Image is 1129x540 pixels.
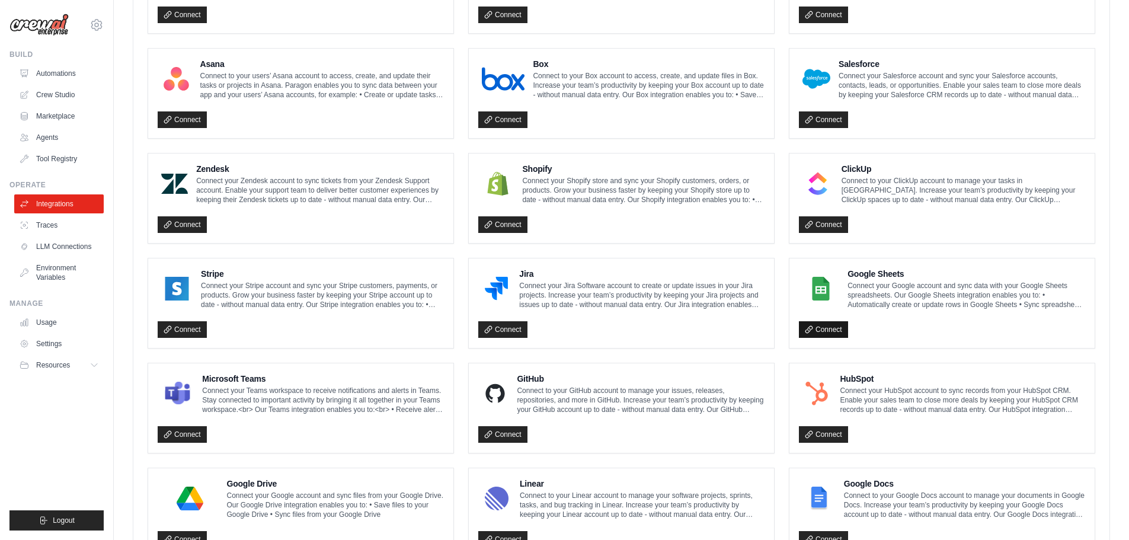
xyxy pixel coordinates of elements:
[844,491,1085,519] p: Connect to your Google Docs account to manage your documents in Google Docs. Increase your team’s...
[201,281,444,309] p: Connect your Stripe account and sync your Stripe customers, payments, or products. Grow your busi...
[802,172,833,196] img: ClickUp Logo
[533,58,765,70] h4: Box
[842,176,1085,205] p: Connect to your ClickUp account to manage your tasks in [GEOGRAPHIC_DATA]. Increase your team’s p...
[158,111,207,128] a: Connect
[53,516,75,525] span: Logout
[844,478,1085,490] h4: Google Docs
[202,373,444,385] h4: Microsoft Teams
[482,277,511,301] img: Jira Logo
[14,149,104,168] a: Tool Registry
[847,281,1085,309] p: Connect your Google account and sync data with your Google Sheets spreadsheets. Our Google Sheets...
[517,386,765,414] p: Connect to your GitHub account to manage your issues, releases, repositories, and more in GitHub....
[36,360,70,370] span: Resources
[517,373,765,385] h4: GitHub
[519,281,765,309] p: Connect your Jira Software account to create or update issues in your Jira projects. Increase you...
[478,111,527,128] a: Connect
[519,268,765,280] h4: Jira
[802,67,830,91] img: Salesforce Logo
[9,299,104,308] div: Manage
[799,111,848,128] a: Connect
[839,58,1085,70] h4: Salesforce
[9,14,69,36] img: Logo
[522,163,765,175] h4: Shopify
[158,426,207,443] a: Connect
[799,7,848,23] a: Connect
[201,268,444,280] h4: Stripe
[14,194,104,213] a: Integrations
[799,216,848,233] a: Connect
[802,487,836,510] img: Google Docs Logo
[161,172,188,196] img: Zendesk Logo
[196,163,444,175] h4: Zendesk
[520,478,765,490] h4: Linear
[9,510,104,531] button: Logout
[478,321,527,338] a: Connect
[200,71,444,100] p: Connect to your users’ Asana account to access, create, and update their tasks or projects in Asa...
[799,321,848,338] a: Connect
[14,258,104,287] a: Environment Variables
[9,50,104,59] div: Build
[14,128,104,147] a: Agents
[161,67,191,91] img: Asana Logo
[799,426,848,443] a: Connect
[14,313,104,332] a: Usage
[802,382,831,405] img: HubSpot Logo
[14,237,104,256] a: LLM Connections
[227,478,444,490] h4: Google Drive
[482,172,514,196] img: Shopify Logo
[520,491,765,519] p: Connect to your Linear account to manage your software projects, sprints, tasks, and bug tracking...
[482,382,508,405] img: GitHub Logo
[14,107,104,126] a: Marketplace
[840,373,1085,385] h4: HubSpot
[482,67,524,91] img: Box Logo
[158,216,207,233] a: Connect
[14,216,104,235] a: Traces
[202,386,444,414] p: Connect your Teams workspace to receive notifications and alerts in Teams. Stay connected to impo...
[478,426,527,443] a: Connect
[161,277,193,301] img: Stripe Logo
[478,216,527,233] a: Connect
[482,487,511,510] img: Linear Logo
[847,268,1085,280] h4: Google Sheets
[227,491,444,519] p: Connect your Google account and sync files from your Google Drive. Our Google Drive integration e...
[478,7,527,23] a: Connect
[14,356,104,375] button: Resources
[161,382,194,405] img: Microsoft Teams Logo
[14,85,104,104] a: Crew Studio
[840,386,1085,414] p: Connect your HubSpot account to sync records from your HubSpot CRM. Enable your sales team to clo...
[802,277,839,301] img: Google Sheets Logo
[9,180,104,190] div: Operate
[14,334,104,353] a: Settings
[200,58,444,70] h4: Asana
[161,487,219,510] img: Google Drive Logo
[158,7,207,23] a: Connect
[14,64,104,83] a: Automations
[196,176,444,205] p: Connect your Zendesk account to sync tickets from your Zendesk Support account. Enable your suppo...
[522,176,765,205] p: Connect your Shopify store and sync your Shopify customers, orders, or products. Grow your busine...
[533,71,765,100] p: Connect to your Box account to access, create, and update files in Box. Increase your team’s prod...
[158,321,207,338] a: Connect
[839,71,1085,100] p: Connect your Salesforce account and sync your Salesforce accounts, contacts, leads, or opportunit...
[842,163,1085,175] h4: ClickUp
